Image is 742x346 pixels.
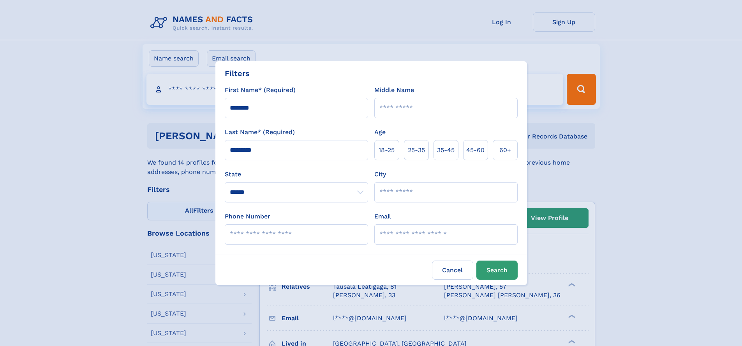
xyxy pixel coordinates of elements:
div: Filters [225,67,250,79]
span: 25‑35 [408,145,425,155]
span: 35‑45 [437,145,455,155]
label: Cancel [432,261,473,280]
label: State [225,170,368,179]
label: City [374,170,386,179]
span: 45‑60 [466,145,485,155]
button: Search [476,261,518,280]
span: 18‑25 [379,145,395,155]
label: Email [374,212,391,221]
label: Last Name* (Required) [225,128,295,137]
label: Age [374,128,386,137]
label: Middle Name [374,85,414,95]
label: Phone Number [225,212,270,221]
label: First Name* (Required) [225,85,296,95]
span: 60+ [499,145,511,155]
